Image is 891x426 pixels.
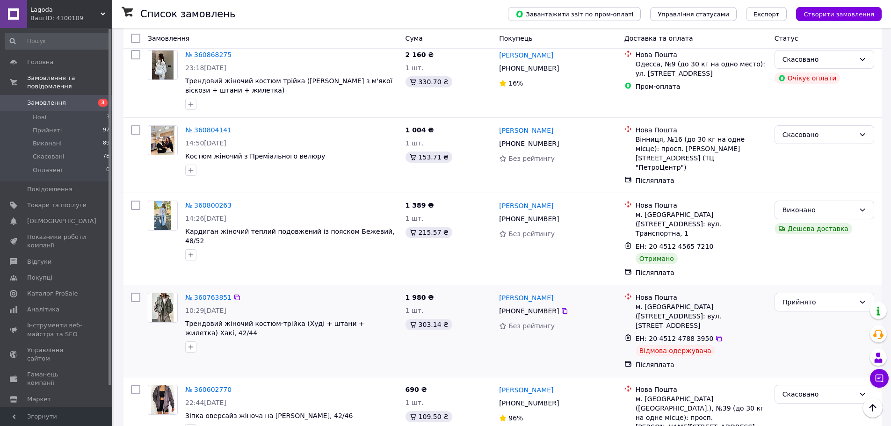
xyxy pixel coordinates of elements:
[106,113,109,122] span: 3
[508,155,555,162] span: Без рейтингу
[185,320,364,337] a: Трендовий жіночий костюм-трійка (Худі + штани + жилетка) Хакі, 42/44
[863,398,883,418] button: Наверх
[185,202,232,209] a: № 360800263
[636,210,767,238] div: м. [GEOGRAPHIC_DATA] ([STREET_ADDRESS]: вул. Транспортна, 1
[636,59,767,78] div: Одесса, №9 (до 30 кг на одно место): ул. [STREET_ADDRESS]
[185,51,232,58] a: № 360868275
[27,321,87,338] span: Інструменти веб-майстра та SEO
[499,293,553,303] a: [PERSON_NAME]
[636,201,767,210] div: Нова Пошта
[636,176,767,185] div: Післяплата
[33,113,46,122] span: Нові
[5,33,110,50] input: Пошук
[658,11,729,18] span: Управління статусами
[636,125,767,135] div: Нова Пошта
[27,305,59,314] span: Аналітика
[636,335,714,342] span: ЕН: 20 4512 4788 3950
[636,293,767,302] div: Нова Пошта
[185,139,226,147] span: 14:50[DATE]
[624,35,693,42] span: Доставка та оплата
[106,166,109,174] span: 0
[30,14,112,22] div: Ваш ID: 4100109
[499,51,553,60] a: [PERSON_NAME]
[508,322,555,330] span: Без рейтингу
[148,385,178,415] a: Фото товару
[746,7,787,21] button: Експорт
[148,125,178,155] a: Фото товару
[27,58,53,66] span: Головна
[33,139,62,148] span: Виконані
[148,50,178,80] a: Фото товару
[406,307,424,314] span: 1 шт.
[636,243,714,250] span: ЕН: 20 4512 4565 7210
[782,389,855,399] div: Скасовано
[185,215,226,222] span: 14:26[DATE]
[148,293,178,323] a: Фото товару
[185,152,325,160] span: Костюм жіночий з Преміального велюру
[140,8,235,20] h1: Список замовлень
[185,77,392,94] a: Трендовий жіночий костюм трійка ([PERSON_NAME] з м'якої віскози + штани + жилетка)
[650,7,737,21] button: Управління статусами
[103,126,109,135] span: 97
[33,166,62,174] span: Оплачені
[782,130,855,140] div: Скасовано
[796,7,882,21] button: Створити замовлення
[151,385,174,414] img: Фото товару
[636,135,767,172] div: Вінниця, №16 (до 30 кг на одне місце): просп. [PERSON_NAME][STREET_ADDRESS] (ТЦ "ПетроЦентр")
[497,397,561,410] div: [PHONE_NUMBER]
[508,7,641,21] button: Завантажити звіт по пром-оплаті
[27,74,112,91] span: Замовлення та повідомлення
[27,370,87,387] span: Гаманець компанії
[27,201,87,209] span: Товари та послуги
[636,50,767,59] div: Нова Пошта
[27,217,96,225] span: [DEMOGRAPHIC_DATA]
[148,35,189,42] span: Замовлення
[804,11,874,18] span: Створити замовлення
[185,294,232,301] a: № 360763851
[152,293,174,322] img: Фото товару
[152,51,174,79] img: Фото товару
[508,414,523,422] span: 96%
[782,205,855,215] div: Виконано
[406,64,424,72] span: 1 шт.
[27,185,72,194] span: Повідомлення
[27,395,51,404] span: Маркет
[27,99,66,107] span: Замовлення
[406,35,423,42] span: Cума
[154,201,171,230] img: Фото товару
[406,152,452,163] div: 153.71 ₴
[98,99,108,107] span: 3
[406,139,424,147] span: 1 шт.
[636,82,767,91] div: Пром-оплата
[775,35,798,42] span: Статус
[499,35,532,42] span: Покупець
[870,369,889,388] button: Чат з покупцем
[185,126,232,134] a: № 360804141
[185,386,232,393] a: № 360602770
[636,302,767,330] div: м. [GEOGRAPHIC_DATA] ([STREET_ADDRESS]: вул. [STREET_ADDRESS]
[103,152,109,161] span: 78
[406,51,434,58] span: 2 160 ₴
[787,10,882,17] a: Створити замовлення
[27,289,78,298] span: Каталог ProSale
[499,126,553,135] a: [PERSON_NAME]
[508,230,555,238] span: Без рейтингу
[406,76,452,87] div: 330.70 ₴
[185,228,395,245] a: Кардиган жіночий теплий подовжений із пояском Бежевий, 48/52
[499,201,553,210] a: [PERSON_NAME]
[636,345,715,356] div: Відмова одержувача
[497,304,561,318] div: [PHONE_NUMBER]
[33,152,65,161] span: Скасовані
[185,412,353,419] a: Зіпка оверсайз жіноча на [PERSON_NAME], 42/46
[636,360,767,369] div: Післяплата
[185,64,226,72] span: 23:18[DATE]
[33,126,62,135] span: Прийняті
[30,6,101,14] span: Lagoda
[775,72,840,84] div: Очікує оплати
[27,274,52,282] span: Покупці
[406,386,427,393] span: 690 ₴
[406,399,424,406] span: 1 шт.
